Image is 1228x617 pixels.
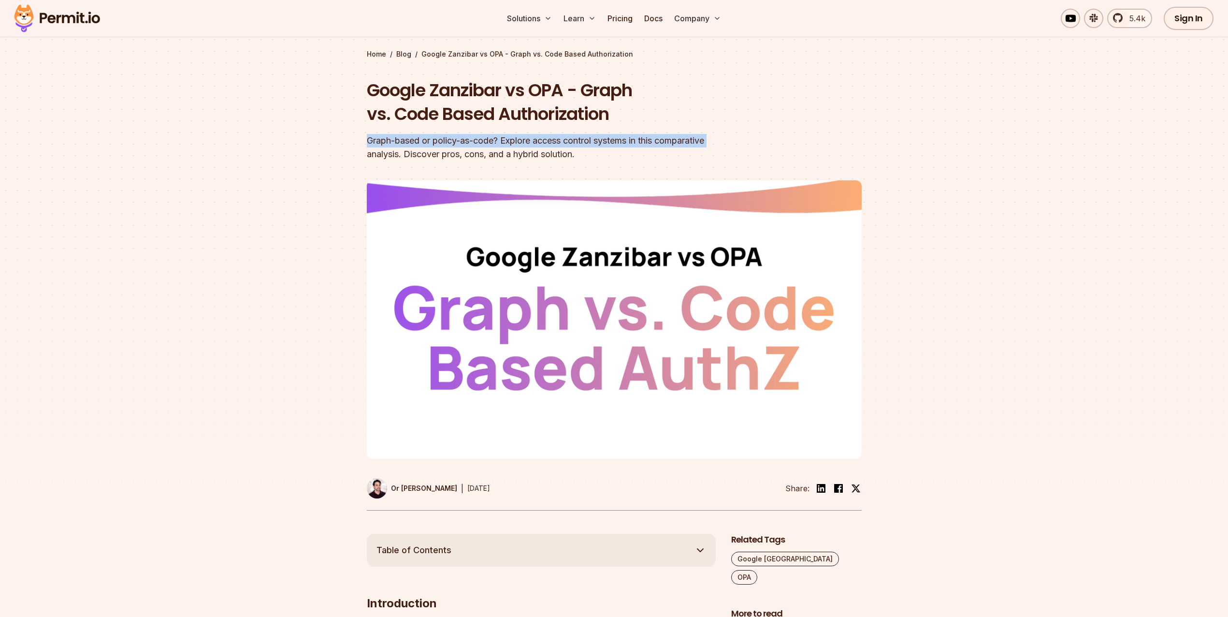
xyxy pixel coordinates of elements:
img: linkedin [815,483,827,494]
img: twitter [851,484,861,493]
img: Google Zanzibar vs OPA - Graph vs. Code Based Authorization [367,180,862,459]
h2: Introduction [367,557,716,611]
img: facebook [833,483,844,494]
a: Blog [396,49,411,59]
a: Home [367,49,386,59]
button: Learn [560,9,600,28]
a: Sign In [1164,7,1214,30]
h2: Related Tags [731,534,862,546]
p: Or [PERSON_NAME] [391,484,457,493]
a: Or [PERSON_NAME] [367,478,457,499]
a: Google [GEOGRAPHIC_DATA] [731,552,839,566]
div: Graph-based or policy-as-code? Explore access control systems in this comparative analysis. Disco... [367,134,738,161]
h1: Google Zanzibar vs OPA - Graph vs. Code Based Authorization [367,78,738,126]
button: Company [670,9,725,28]
time: [DATE] [467,484,490,492]
a: 5.4k [1107,9,1152,28]
button: Solutions [503,9,556,28]
img: Permit logo [10,2,104,35]
a: Pricing [604,9,636,28]
div: / / [367,49,862,59]
img: Or Weis [367,478,387,499]
button: Table of Contents [367,534,716,567]
a: OPA [731,570,757,585]
a: Docs [640,9,666,28]
span: 5.4k [1124,13,1145,24]
div: | [461,483,463,494]
span: Table of Contents [376,544,451,557]
li: Share: [785,483,809,494]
